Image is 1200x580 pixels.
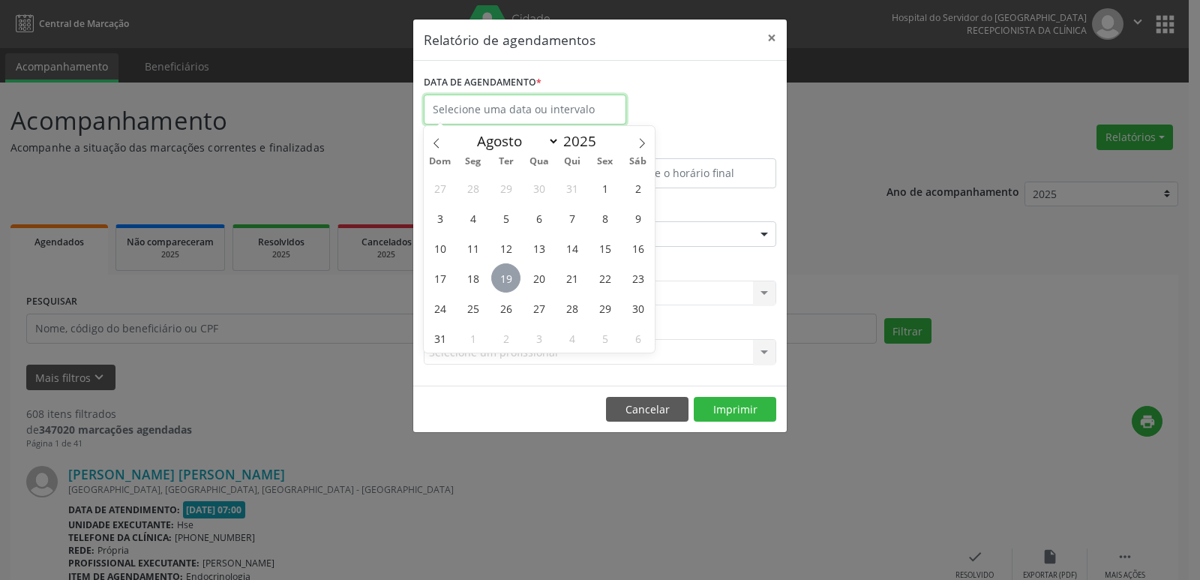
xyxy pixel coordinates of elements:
[559,131,609,151] input: Year
[425,323,454,353] span: Agosto 31, 2025
[557,203,586,233] span: Agosto 7, 2025
[589,157,622,167] span: Sex
[458,203,487,233] span: Agosto 4, 2025
[491,293,520,323] span: Agosto 26, 2025
[424,30,595,50] h5: Relatório de agendamentos
[458,173,487,203] span: Julho 28, 2025
[469,131,559,152] select: Month
[458,233,487,263] span: Agosto 11, 2025
[623,233,652,263] span: Agosto 16, 2025
[623,203,652,233] span: Agosto 9, 2025
[557,173,586,203] span: Julho 31, 2025
[524,173,553,203] span: Julho 30, 2025
[623,173,652,203] span: Agosto 2, 2025
[491,323,520,353] span: Setembro 2, 2025
[425,263,454,293] span: Agosto 17, 2025
[425,173,454,203] span: Julho 27, 2025
[523,157,556,167] span: Qua
[425,233,454,263] span: Agosto 10, 2025
[424,157,457,167] span: Dom
[590,263,619,293] span: Agosto 22, 2025
[458,263,487,293] span: Agosto 18, 2025
[623,293,652,323] span: Agosto 30, 2025
[491,233,520,263] span: Agosto 12, 2025
[458,323,487,353] span: Setembro 1, 2025
[557,293,586,323] span: Agosto 28, 2025
[590,293,619,323] span: Agosto 29, 2025
[557,323,586,353] span: Setembro 4, 2025
[557,233,586,263] span: Agosto 14, 2025
[757,20,787,56] button: Close
[425,293,454,323] span: Agosto 24, 2025
[590,233,619,263] span: Agosto 15, 2025
[556,157,589,167] span: Qui
[590,203,619,233] span: Agosto 8, 2025
[623,263,652,293] span: Agosto 23, 2025
[524,323,553,353] span: Setembro 3, 2025
[491,173,520,203] span: Julho 29, 2025
[622,157,655,167] span: Sáb
[425,203,454,233] span: Agosto 3, 2025
[604,158,776,188] input: Selecione o horário final
[424,95,626,125] input: Selecione uma data ou intervalo
[458,293,487,323] span: Agosto 25, 2025
[524,293,553,323] span: Agosto 27, 2025
[623,323,652,353] span: Setembro 6, 2025
[590,173,619,203] span: Agosto 1, 2025
[490,157,523,167] span: Ter
[524,203,553,233] span: Agosto 6, 2025
[604,135,776,158] label: ATÉ
[694,397,776,422] button: Imprimir
[491,203,520,233] span: Agosto 5, 2025
[424,71,541,95] label: DATA DE AGENDAMENTO
[590,323,619,353] span: Setembro 5, 2025
[606,397,688,422] button: Cancelar
[491,263,520,293] span: Agosto 19, 2025
[524,233,553,263] span: Agosto 13, 2025
[457,157,490,167] span: Seg
[557,263,586,293] span: Agosto 21, 2025
[524,263,553,293] span: Agosto 20, 2025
